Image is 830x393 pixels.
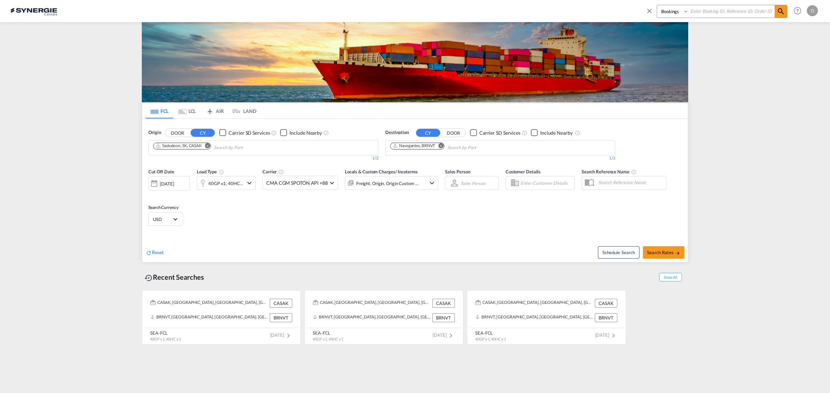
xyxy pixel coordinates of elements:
[146,249,164,257] div: icon-refreshReset
[206,107,214,112] md-icon: icon-airplane
[393,143,435,149] div: Navegantes, BRNVT
[304,290,463,345] recent-search-card: CASAK, [GEOGRAPHIC_DATA], [GEOGRAPHIC_DATA], [GEOGRAPHIC_DATA], [GEOGRAPHIC_DATA], [GEOGRAPHIC_DA...
[575,130,580,136] md-icon: Unchecked: Ignores neighbouring ports when fetching rates.Checked : Includes neighbouring ports w...
[208,179,243,188] div: 40GP x1 40HC x1
[775,5,787,18] span: icon-magnify
[313,330,343,336] div: SEA-FCL
[345,169,418,174] span: Locals & Custom Charges
[148,176,190,191] div: [DATE]
[659,273,682,281] span: Show All
[278,169,284,175] md-icon: The selected Trucker/Carrierwill be displayed in the rate results If the rates are from another f...
[447,332,455,340] md-icon: icon-chevron-right
[631,169,637,175] md-icon: Your search will be saved by the below given name
[289,130,322,136] div: Include Nearby
[156,143,202,149] div: Saskatoon, SK, CASAK
[395,169,418,174] span: / Incoterms
[219,169,224,175] md-icon: icon-information-outline
[280,129,322,136] md-checkbox: Checkbox No Ink
[506,169,541,174] span: Customer Details
[150,299,268,308] div: CASAK, Saskatoon, SK, Canada, North America, Americas
[441,129,465,137] button: DOOR
[229,130,270,136] div: Carrier SD Services
[271,130,277,136] md-icon: Unchecked: Search for CY (Container Yard) services for all selected carriers.Checked : Search for...
[156,143,203,149] div: Press delete to remove this chip.
[475,330,506,336] div: SEA-FCL
[467,290,626,345] recent-search-card: CASAK, [GEOGRAPHIC_DATA], [GEOGRAPHIC_DATA], [GEOGRAPHIC_DATA], [GEOGRAPHIC_DATA], [GEOGRAPHIC_DA...
[146,250,152,256] md-icon: icon-refresh
[447,142,513,153] input: Chips input.
[153,216,172,222] span: USD
[385,155,615,161] div: 1/3
[476,313,593,322] div: BRNVT, Navegantes, Brazil, South America, Americas
[191,129,215,137] button: CY
[393,143,436,149] div: Press delete to remove this chip.
[197,169,224,174] span: Load Type
[284,332,293,340] md-icon: icon-chevron-right
[522,130,527,136] md-icon: Unchecked: Search for CY (Container Yard) services for all selected carriers.Checked : Search for...
[434,143,444,150] button: Remove
[646,7,653,15] md-icon: icon-close
[792,5,803,17] span: Help
[433,332,455,338] span: [DATE]
[595,177,666,188] input: Search Reference Name
[146,103,173,118] md-tab-item: FCL
[142,119,688,262] div: OriginDOOR CY Checkbox No InkUnchecked: Search for CY (Container Yard) services for all selected ...
[470,129,520,136] md-checkbox: Checkbox No Ink
[219,129,270,136] md-checkbox: Checkbox No Ink
[313,337,343,341] span: 40GP x 1, 40HC x 1
[201,103,229,118] md-tab-item: AIR
[445,169,470,174] span: Sales Person
[777,7,785,16] md-icon: icon-magnify
[148,169,174,174] span: Cut Off Date
[432,313,455,322] div: BRNVT
[150,313,268,322] div: BRNVT, Navegantes, Brazil, South America, Americas
[595,313,617,322] div: BRNVT
[150,330,181,336] div: SEA-FCL
[197,176,256,190] div: 40GP x1 40HC x1icon-chevron-down
[428,179,436,187] md-icon: icon-chevron-down
[595,299,617,308] div: CASAK
[262,169,284,174] span: Carrier
[266,180,328,186] span: CMA CGM SPOTON API +88
[609,332,618,340] md-icon: icon-chevron-right
[270,332,293,338] span: [DATE]
[160,181,174,187] div: [DATE]
[675,251,680,256] md-icon: icon-arrow-right
[173,103,201,118] md-tab-item: LCL
[245,179,253,187] md-icon: icon-chevron-down
[152,214,179,224] md-select: Select Currency: $ USDUnited States Dollar
[432,299,455,308] div: CASAK
[540,130,573,136] div: Include Nearby
[145,274,153,282] md-icon: icon-backup-restore
[146,103,256,118] md-pagination-wrapper: Use the left and right arrow keys to navigate between tabs
[475,337,506,341] span: 40GP x 1, 40HC x 1
[385,129,409,136] span: Destination
[416,129,440,137] button: CY
[598,246,639,259] button: Note: By default Schedule search will only considerorigin ports, destination ports and cut off da...
[460,178,486,188] md-select: Sales Person
[479,130,520,136] div: Carrier SD Services
[148,155,378,161] div: 1/3
[520,178,572,188] input: Enter Customer Details
[643,246,684,259] button: Search Ratesicon-arrow-right
[595,332,618,338] span: [DATE]
[214,142,279,153] input: Chips input.
[345,176,438,190] div: Freight Origin Origin Custom Destination Destination Custom Factory Stuffingicon-chevron-down
[646,5,657,21] span: icon-close
[270,299,292,308] div: CASAK
[148,190,154,199] md-datepicker: Select
[356,179,419,188] div: Freight Origin Origin Custom Destination Destination Custom Factory Stuffing
[150,337,181,341] span: 40GP x 1, 40HC x 1
[152,249,164,255] span: Reset
[148,205,178,210] span: Search Currency
[142,290,301,345] recent-search-card: CASAK, [GEOGRAPHIC_DATA], [GEOGRAPHIC_DATA], [GEOGRAPHIC_DATA], [GEOGRAPHIC_DATA], [GEOGRAPHIC_DA...
[313,299,431,308] div: CASAK, Saskatoon, SK, Canada, North America, Americas
[582,169,637,174] span: Search Reference Name
[200,143,211,150] button: Remove
[165,129,190,137] button: DOOR
[152,141,282,153] md-chips-wrap: Chips container. Use arrow keys to select chips.
[313,313,431,322] div: BRNVT, Navegantes, Brazil, South America, Americas
[148,129,161,136] span: Origin
[647,250,680,255] span: Search Rates
[792,5,807,17] div: Help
